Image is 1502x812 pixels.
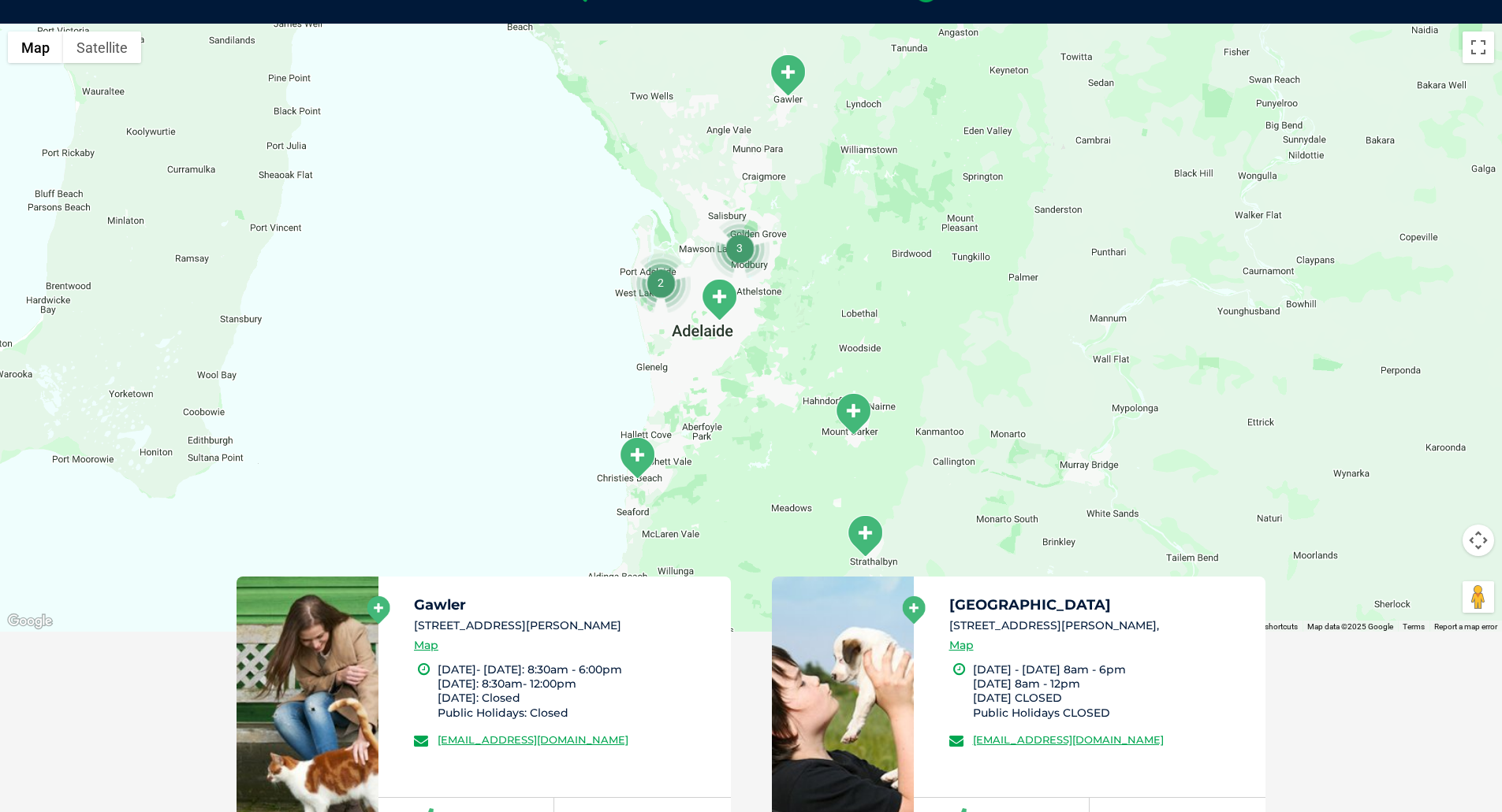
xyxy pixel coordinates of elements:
[631,253,691,313] div: 2
[833,392,873,436] div: Wellington Road
[949,636,974,654] a: Map
[1403,622,1425,631] a: Terms (opens in new tab)
[617,436,657,480] div: Noarlunga
[414,636,438,654] a: Map
[8,32,63,63] button: Show street map
[414,617,717,634] li: [STREET_ADDRESS][PERSON_NAME]
[438,733,628,746] a: [EMAIL_ADDRESS][DOMAIN_NAME]
[710,218,770,278] div: 3
[949,598,1252,612] h5: [GEOGRAPHIC_DATA]
[699,278,739,321] div: Greencross Vet Centre – Norwood
[1463,32,1494,63] button: Toggle fullscreen view
[973,662,1252,720] li: [DATE] - [DATE] 8am - 6pm [DATE] 8am - 12pm [DATE] CLOSED Public Holidays CLOSED
[1307,622,1393,631] span: Map data ©2025 Google
[768,54,807,97] div: Gawler
[1434,622,1497,631] a: Report a map error
[973,733,1164,746] a: [EMAIL_ADDRESS][DOMAIN_NAME]
[63,32,141,63] button: Show satellite imagery
[1463,525,1494,556] button: Map camera controls
[845,514,885,558] div: Strathalbyn
[1463,581,1494,613] button: Drag Pegman onto the map to open Street View
[949,617,1252,634] li: [STREET_ADDRESS][PERSON_NAME],
[438,662,717,720] li: [DATE]- [DATE]: 8:30am - 6:00pm [DATE]: 8:30am- 12:00pm [DATE]: Closed Public Holidays: Closed
[4,611,56,632] img: Google
[414,598,717,612] h5: Gawler
[4,611,56,632] a: Open this area in Google Maps (opens a new window)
